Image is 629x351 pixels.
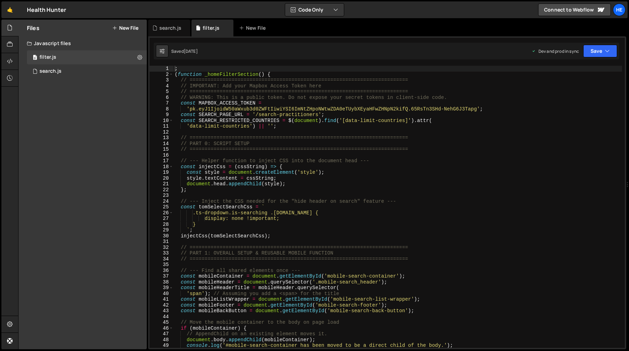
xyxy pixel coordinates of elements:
[150,158,173,164] div: 17
[150,199,173,205] div: 24
[150,227,173,233] div: 29
[33,55,37,61] span: 0
[150,135,173,141] div: 13
[150,279,173,285] div: 38
[150,291,173,297] div: 40
[150,77,173,83] div: 3
[538,3,611,16] a: Connect to Webflow
[150,222,173,228] div: 28
[150,314,173,320] div: 44
[532,48,579,54] div: Dev and prod in sync
[150,181,173,187] div: 21
[150,325,173,331] div: 46
[150,302,173,308] div: 42
[150,141,173,147] div: 14
[150,66,173,72] div: 1
[150,170,173,175] div: 19
[112,25,138,31] button: New File
[150,129,173,135] div: 12
[159,24,181,31] div: search.js
[27,50,147,64] div: 16494/44708.js
[239,24,268,31] div: New File
[171,48,198,54] div: Saved
[150,72,173,78] div: 2
[150,273,173,279] div: 37
[150,152,173,158] div: 16
[27,64,147,78] div: 16494/45041.js
[39,54,56,60] div: filter.js
[184,48,198,54] div: [DATE]
[19,36,147,50] div: Javascript files
[150,164,173,170] div: 18
[150,193,173,199] div: 23
[150,187,173,193] div: 22
[150,100,173,106] div: 7
[150,106,173,112] div: 8
[150,233,173,239] div: 30
[583,45,617,57] button: Save
[150,285,173,291] div: 39
[150,256,173,262] div: 34
[613,3,626,16] a: He
[150,216,173,222] div: 27
[150,118,173,124] div: 10
[150,146,173,152] div: 15
[150,95,173,101] div: 6
[150,343,173,349] div: 49
[150,337,173,343] div: 48
[150,239,173,245] div: 31
[150,123,173,129] div: 11
[150,308,173,314] div: 43
[203,24,219,31] div: filter.js
[285,3,344,16] button: Code Only
[150,112,173,118] div: 9
[27,6,66,14] div: Health Hunter
[39,68,62,74] div: search.js
[150,210,173,216] div: 26
[150,204,173,210] div: 25
[27,24,39,32] h2: Files
[150,83,173,89] div: 4
[150,331,173,337] div: 47
[150,250,173,256] div: 33
[150,262,173,268] div: 35
[150,175,173,181] div: 20
[150,245,173,251] div: 32
[150,89,173,95] div: 5
[150,320,173,325] div: 45
[150,268,173,274] div: 36
[150,296,173,302] div: 41
[1,1,19,18] a: 🤙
